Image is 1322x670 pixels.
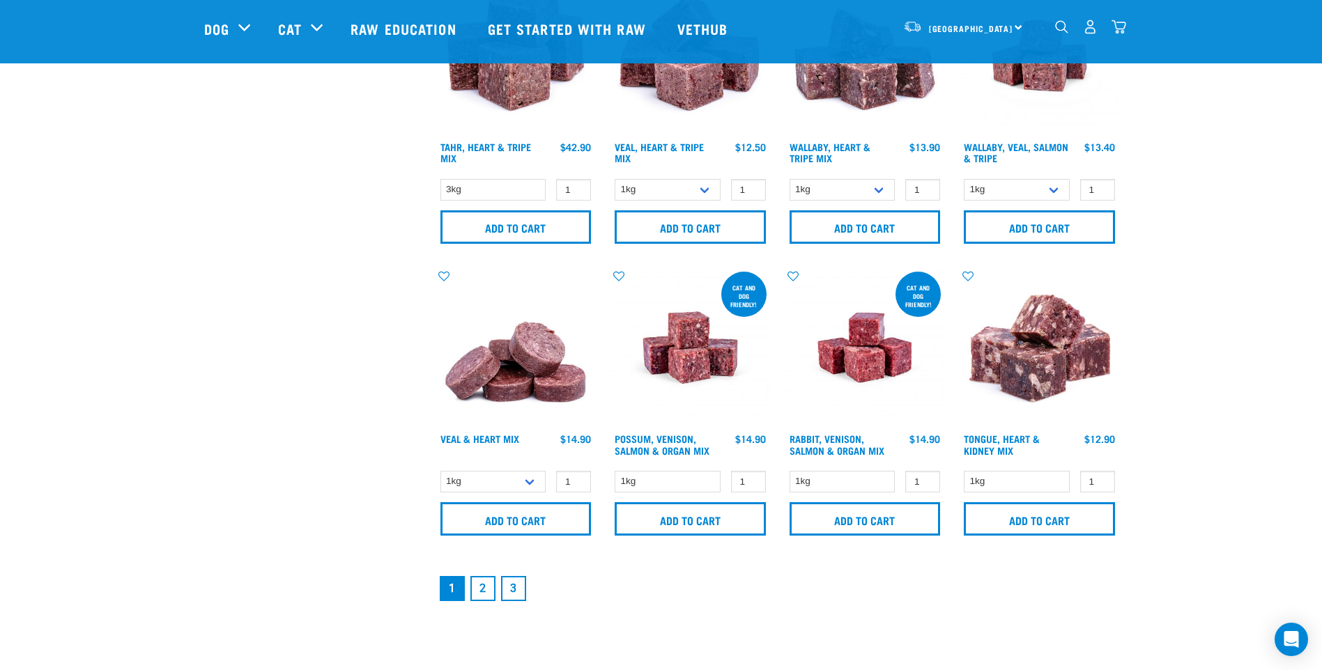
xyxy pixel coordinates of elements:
[437,269,595,427] img: 1152 Veal Heart Medallions 01
[731,471,766,492] input: 1
[337,1,473,56] a: Raw Education
[1055,20,1068,33] img: home-icon-1@2x.png
[790,436,884,452] a: Rabbit, Venison, Salmon & Organ Mix
[1083,20,1098,34] img: user.png
[615,144,704,160] a: Veal, Heart & Tripe Mix
[663,1,746,56] a: Vethub
[501,576,526,601] a: Goto page 3
[440,436,519,441] a: Veal & Heart Mix
[615,436,709,452] a: Possum, Venison, Salmon & Organ Mix
[1080,179,1115,201] input: 1
[615,210,766,244] input: Add to cart
[278,18,302,39] a: Cat
[440,144,531,160] a: Tahr, Heart & Tripe Mix
[960,269,1119,427] img: 1167 Tongue Heart Kidney Mix 01
[437,573,1119,604] nav: pagination
[1112,20,1126,34] img: home-icon@2x.png
[896,277,941,315] div: Cat and dog friendly!
[611,269,769,427] img: Possum Venison Salmon Organ 1626
[786,269,944,427] img: Rabbit Venison Salmon Organ 1688
[440,502,592,536] input: Add to cart
[556,471,591,492] input: 1
[1084,141,1115,153] div: $13.40
[1275,623,1308,656] div: Open Intercom Messenger
[903,20,922,33] img: van-moving.png
[615,502,766,536] input: Add to cart
[790,210,941,244] input: Add to cart
[909,141,940,153] div: $13.90
[964,210,1115,244] input: Add to cart
[929,26,1013,31] span: [GEOGRAPHIC_DATA]
[964,436,1040,452] a: Tongue, Heart & Kidney Mix
[905,471,940,492] input: 1
[721,277,767,315] div: cat and dog friendly!
[964,144,1068,160] a: Wallaby, Veal, Salmon & Tripe
[560,141,591,153] div: $42.90
[905,179,940,201] input: 1
[440,576,465,601] a: Page 1
[440,210,592,244] input: Add to cart
[731,179,766,201] input: 1
[204,18,229,39] a: Dog
[474,1,663,56] a: Get started with Raw
[470,576,495,601] a: Goto page 2
[735,141,766,153] div: $12.50
[790,502,941,536] input: Add to cart
[735,433,766,444] div: $14.90
[556,179,591,201] input: 1
[964,502,1115,536] input: Add to cart
[1084,433,1115,444] div: $12.90
[909,433,940,444] div: $14.90
[560,433,591,444] div: $14.90
[1080,471,1115,492] input: 1
[790,144,870,160] a: Wallaby, Heart & Tripe Mix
